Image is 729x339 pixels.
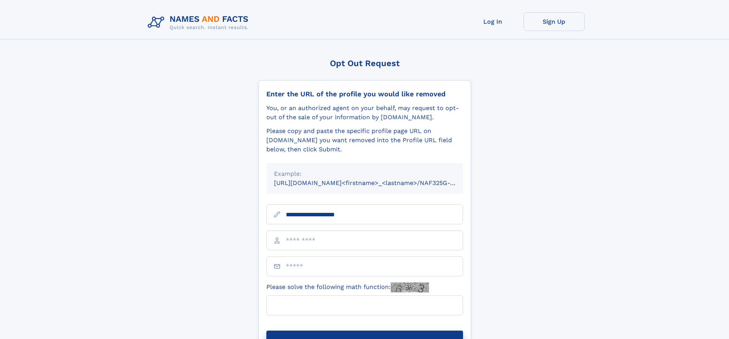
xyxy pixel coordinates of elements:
label: Please solve the following math function: [266,282,429,292]
a: Log In [462,12,524,31]
div: Example: [274,169,455,178]
div: You, or an authorized agent on your behalf, may request to opt-out of the sale of your informatio... [266,104,463,122]
small: [URL][DOMAIN_NAME]<firstname>_<lastname>/NAF325G-xxxxxxxx [274,179,478,187]
img: Logo Names and Facts [145,12,255,33]
div: Please copy and paste the specific profile page URL on [DOMAIN_NAME] you want removed into the Pr... [266,127,463,154]
div: Enter the URL of the profile you would like removed [266,90,463,98]
div: Opt Out Request [258,58,471,68]
a: Sign Up [524,12,585,31]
